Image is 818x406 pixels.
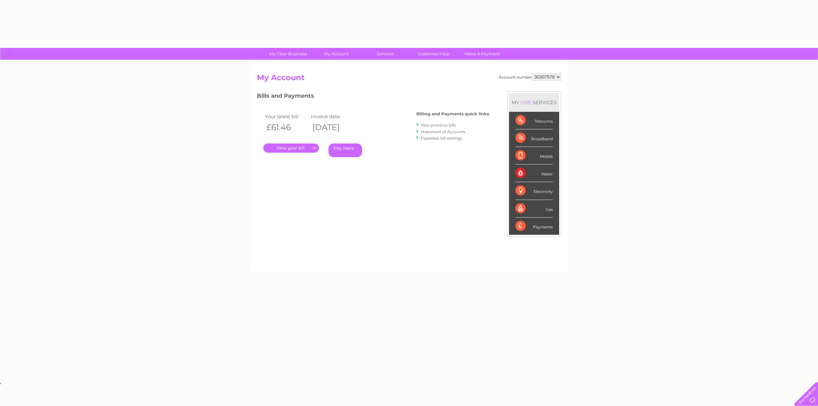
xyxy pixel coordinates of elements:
div: Electricity [515,182,553,200]
div: Water [515,165,553,182]
div: Telecoms [515,112,553,129]
div: LIVE [519,99,533,105]
a: View previous bills [421,123,456,127]
h3: Bills and Payments [257,91,489,103]
a: Pay Here [328,143,362,157]
div: Gas [515,200,553,218]
td: Invoice date [309,112,355,121]
a: Customer Help [407,48,460,60]
a: Paperless bill settings [421,136,462,141]
a: My Account [310,48,363,60]
div: Payments [515,218,553,235]
a: My Clear Business [262,48,314,60]
th: [DATE] [309,121,355,134]
a: Statement of Accounts [421,129,466,134]
a: Services [359,48,412,60]
div: Account number [499,73,561,81]
th: £61.46 [263,121,309,134]
h2: My Account [257,73,561,85]
div: Mobile [515,147,553,165]
div: Broadband [515,129,553,147]
a: . [263,143,319,153]
div: MY SERVICES [509,93,559,111]
h4: Billing and Payments quick links [416,111,489,116]
a: Make A Payment [456,48,509,60]
td: Your latest bill [263,112,309,121]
